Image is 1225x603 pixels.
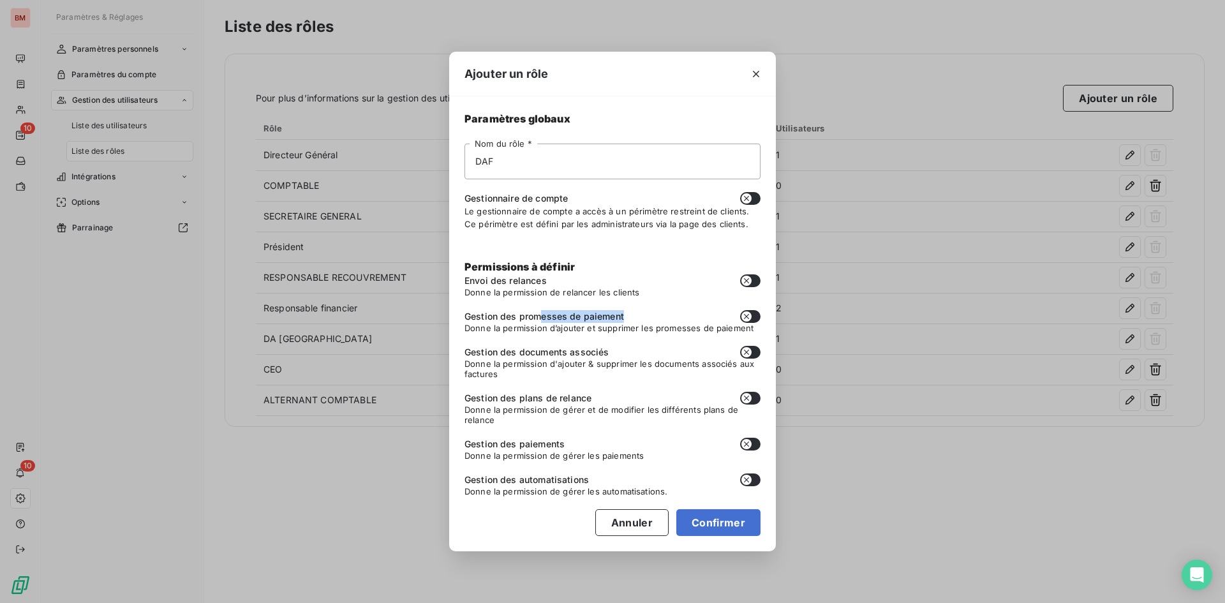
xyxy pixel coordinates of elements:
[464,310,624,323] span: Gestion des promesses de paiement
[1182,560,1212,590] div: Open Intercom Messenger
[676,509,761,536] button: Confirmer
[464,260,575,273] span: Permissions à définir
[464,450,761,461] span: Donne la permission de gérer les paiements
[464,206,750,229] span: Le gestionnaire de compte a accès à un périmètre restreint de clients. Ce périmètre est défini pa...
[464,473,589,486] span: Gestion des automatisations
[464,144,761,179] input: placeholder
[464,287,761,297] span: Donne la permission de relancer les clients
[464,405,761,425] span: Donne la permission de gérer et de modifier les différents plans de relance
[464,274,547,287] span: Envoi des relances
[464,346,609,359] span: Gestion des documents associés
[464,192,568,205] span: Gestionnaire de compte
[464,359,761,379] span: Donne la permission d'ajouter & supprimer les documents associés aux factures
[464,438,565,450] span: Gestion des paiements
[464,486,761,496] span: Donne la permission de gérer les automatisations.
[464,65,548,82] span: Ajouter un rôle
[464,392,591,405] span: Gestion des plans de relance
[595,509,669,536] button: Annuler
[464,323,761,333] span: Donne la permission d’ajouter et supprimer les promesses de paiement
[464,112,761,126] span: Paramètres globaux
